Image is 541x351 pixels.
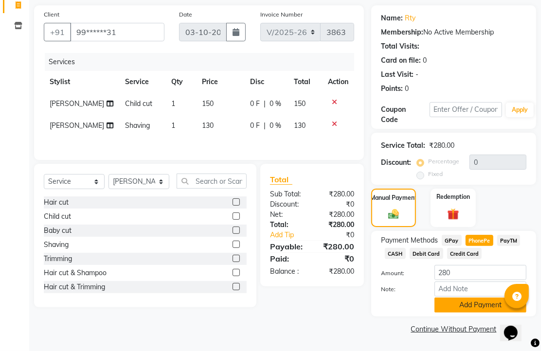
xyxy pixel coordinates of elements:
span: PhonePe [466,235,493,246]
div: Service Total: [381,140,425,151]
div: - [415,70,418,80]
div: Hair cut [44,197,69,208]
div: Hair cut & Shampoo [44,268,107,278]
span: | [264,121,266,131]
a: Add Tip [263,230,320,240]
span: 130 [202,121,214,130]
div: 0 [405,84,409,94]
span: Shaving [125,121,150,130]
div: Discount: [381,158,411,168]
div: Discount: [263,199,312,210]
div: ₹280.00 [312,241,362,252]
span: 130 [294,121,306,130]
label: Date [179,10,192,19]
label: Fixed [428,170,443,178]
div: Child cut [44,211,71,222]
span: Total [270,175,292,185]
input: Search by Name/Mobile/Email/Code [70,23,164,41]
div: Net: [263,210,312,220]
div: ₹280.00 [312,266,362,277]
span: Credit Card [447,248,482,259]
label: Note: [374,285,427,294]
div: ₹0 [312,199,362,210]
span: 0 F [250,99,260,109]
div: Balance : [263,266,312,277]
a: Rty [405,13,415,23]
div: Last Visit: [381,70,414,80]
span: 0 % [270,121,281,131]
button: Apply [506,103,534,117]
th: Total [288,71,322,93]
th: Disc [244,71,288,93]
span: [PERSON_NAME] [50,99,104,108]
span: 1 [171,99,175,108]
input: Search or Scan [177,174,247,189]
span: 150 [294,99,306,108]
th: Stylist [44,71,119,93]
span: | [264,99,266,109]
div: ₹280.00 [429,140,454,151]
label: Manual Payment [370,193,417,202]
input: Add Note [434,281,526,297]
label: Redemption [436,193,470,201]
label: Invoice Number [260,10,303,19]
iframe: chat widget [500,312,531,341]
div: Total Visits: [381,41,419,52]
span: 150 [202,99,214,108]
div: Shaving [44,240,69,250]
div: Services [45,53,361,71]
div: ₹280.00 [312,220,362,230]
th: Qty [165,71,196,93]
div: ₹280.00 [312,189,362,199]
div: Card on file: [381,55,421,66]
div: No Active Membership [381,27,526,37]
button: +91 [44,23,71,41]
div: Hair cut & Trimming [44,282,105,292]
th: Service [119,71,166,93]
span: 1 [171,121,175,130]
img: _cash.svg [385,208,402,221]
span: 0 % [270,99,281,109]
div: Sub Total: [263,189,312,199]
div: Total: [263,220,312,230]
div: ₹280.00 [312,210,362,220]
div: ₹0 [320,230,361,240]
div: Trimming [44,254,72,264]
div: ₹0 [312,253,362,264]
th: Price [197,71,245,93]
label: Amount: [374,269,427,278]
div: Baby cut [44,226,72,236]
div: Membership: [381,27,423,37]
label: Percentage [428,157,459,166]
span: PayTM [497,235,521,246]
span: 0 F [250,121,260,131]
div: 0 [423,55,427,66]
span: [PERSON_NAME] [50,121,104,130]
a: Continue Without Payment [373,324,534,334]
div: Name: [381,13,403,23]
div: Paid: [263,253,312,264]
input: Amount [434,265,526,280]
span: Payment Methods [381,235,438,246]
th: Action [322,71,354,93]
div: Coupon Code [381,105,430,125]
span: Debit Card [410,248,443,259]
span: GPay [442,235,462,246]
div: Payable: [263,241,312,252]
button: Add Payment [434,298,526,313]
img: _gift.svg [444,207,463,222]
div: Points: [381,84,403,94]
span: Child cut [125,99,152,108]
input: Enter Offer / Coupon Code [430,102,503,117]
span: CASH [385,248,406,259]
label: Client [44,10,59,19]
